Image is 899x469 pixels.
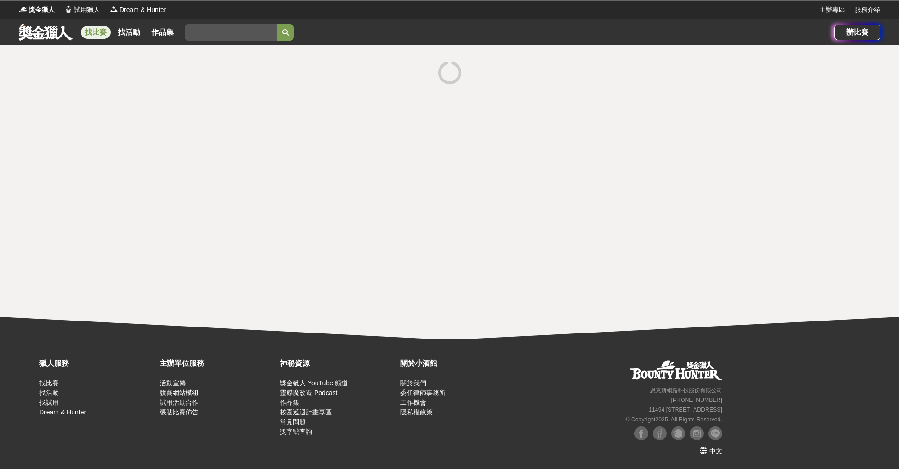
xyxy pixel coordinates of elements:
[855,5,880,15] a: 服務介紹
[400,379,426,387] a: 關於我們
[671,397,722,403] small: [PHONE_NUMBER]
[626,416,722,423] small: © Copyright 2025 . All Rights Reserved.
[160,358,275,369] div: 主辦單位服務
[19,5,28,14] img: Logo
[114,26,144,39] a: 找活動
[280,418,306,426] a: 常見問題
[39,389,59,396] a: 找活動
[19,5,55,15] a: Logo獎金獵人
[160,408,198,416] a: 張貼比賽佈告
[39,399,59,406] a: 找試用
[653,426,667,440] img: Facebook
[160,389,198,396] a: 競賽網站模組
[400,358,516,369] div: 關於小酒館
[834,25,880,40] a: 辦比賽
[160,379,186,387] a: 活動宣傳
[39,358,155,369] div: 獵人服務
[160,399,198,406] a: 試用活動合作
[280,399,299,406] a: 作品集
[280,358,396,369] div: 神秘資源
[109,5,166,15] a: LogoDream & Hunter
[64,5,73,14] img: Logo
[74,5,100,15] span: 試用獵人
[400,389,446,396] a: 委任律師事務所
[649,407,722,413] small: 11494 [STREET_ADDRESS]
[709,447,722,455] span: 中文
[280,379,348,387] a: 獎金獵人 YouTube 頻道
[708,426,722,440] img: LINE
[119,5,166,15] span: Dream & Hunter
[280,408,332,416] a: 校園巡迴計畫專區
[109,5,118,14] img: Logo
[650,387,722,394] small: 恩克斯網路科技股份有限公司
[280,389,337,396] a: 靈感魔改造 Podcast
[280,428,312,435] a: 獎字號查詢
[400,408,433,416] a: 隱私權政策
[819,5,845,15] a: 主辦專區
[39,379,59,387] a: 找比賽
[690,426,704,440] img: Instagram
[81,26,111,39] a: 找比賽
[64,5,100,15] a: Logo試用獵人
[671,426,685,440] img: Plurk
[39,408,86,416] a: Dream & Hunter
[400,399,426,406] a: 工作機會
[29,5,55,15] span: 獎金獵人
[148,26,177,39] a: 作品集
[634,426,648,440] img: Facebook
